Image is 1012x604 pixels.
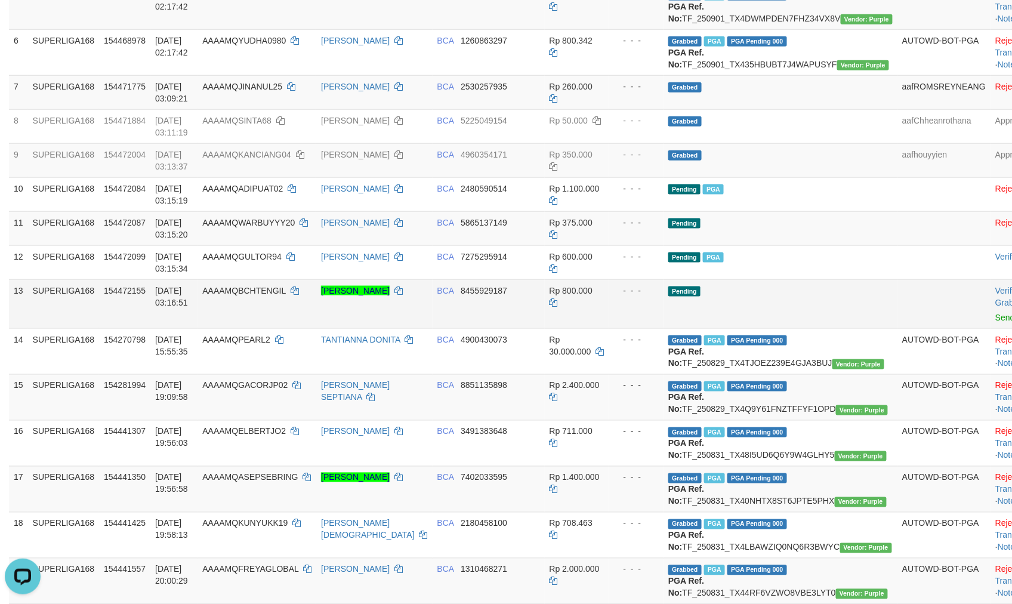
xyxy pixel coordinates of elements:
[897,466,991,512] td: AUTOWD-BOT-PGA
[727,381,787,392] span: PGA Pending
[664,558,897,604] td: TF_250831_TX44RF6VZWO8VBE3LYT0
[9,245,28,279] td: 12
[28,558,100,604] td: SUPERLIGA168
[614,285,659,297] div: - - -
[668,116,702,127] span: Grabbed
[321,82,390,91] a: [PERSON_NAME]
[155,286,188,307] span: [DATE] 03:16:51
[202,116,271,125] span: AAAAMQSINTA68
[461,335,507,344] span: Copy 4900430073 to clipboard
[897,29,991,75] td: AUTOWD-BOT-PGA
[550,565,600,574] span: Rp 2.000.000
[437,381,454,390] span: BCA
[437,82,454,91] span: BCA
[104,82,146,91] span: 154471775
[550,184,600,193] span: Rp 1.100.000
[668,485,704,506] b: PGA Ref. No:
[550,286,593,295] span: Rp 800.000
[461,565,507,574] span: Copy 1310468271 to clipboard
[664,466,897,512] td: TF_250831_TX40NHTX8ST6JPTE5PHX
[668,36,702,47] span: Grabbed
[897,328,991,374] td: AUTOWD-BOT-PGA
[668,427,702,437] span: Grabbed
[897,143,991,177] td: aafhouyyien
[841,14,893,24] span: Vendor URL: https://trx4.1velocity.biz
[321,565,390,574] a: [PERSON_NAME]
[155,184,188,205] span: [DATE] 03:15:19
[668,565,702,575] span: Grabbed
[614,426,659,437] div: - - -
[668,2,704,23] b: PGA Ref. No:
[614,563,659,575] div: - - -
[668,218,701,229] span: Pending
[9,109,28,143] td: 8
[550,218,593,227] span: Rp 375.000
[28,211,100,245] td: SUPERLIGA168
[104,150,146,159] span: 154472004
[836,405,888,415] span: Vendor URL: https://trx4.1velocity.biz
[668,381,702,392] span: Grabbed
[550,150,593,159] span: Rp 350.000
[727,473,787,483] span: PGA Pending
[202,82,282,91] span: AAAAMQJINANUL25
[727,335,787,346] span: PGA Pending
[9,143,28,177] td: 9
[664,420,897,466] td: TF_250831_TX48I5UD6Q6Y9W4GLHY5
[668,577,704,598] b: PGA Ref. No:
[727,427,787,437] span: PGA Pending
[437,565,454,574] span: BCA
[664,374,897,420] td: TF_250829_TX4Q9Y61FNZTFFYF1OPD
[9,211,28,245] td: 11
[437,335,454,344] span: BCA
[9,420,28,466] td: 16
[727,519,787,529] span: PGA Pending
[321,381,390,402] a: [PERSON_NAME] SEPTIANA
[668,347,704,368] b: PGA Ref. No:
[9,328,28,374] td: 14
[5,5,41,41] button: Open LiveChat chat widget
[703,184,724,195] span: Marked by aafnonsreyleab
[202,473,298,482] span: AAAAMQASEPSEBRING
[321,218,390,227] a: [PERSON_NAME]
[727,36,787,47] span: PGA Pending
[704,427,725,437] span: Marked by aafsoycanthlai
[155,36,188,57] span: [DATE] 02:17:42
[614,517,659,529] div: - - -
[897,512,991,558] td: AUTOWD-BOT-PGA
[104,473,146,482] span: 154441350
[668,150,702,161] span: Grabbed
[837,60,889,70] span: Vendor URL: https://trx4.1velocity.biz
[28,279,100,328] td: SUPERLIGA168
[437,184,454,193] span: BCA
[461,252,507,261] span: Copy 7275295914 to clipboard
[28,512,100,558] td: SUPERLIGA168
[550,427,593,436] span: Rp 711.000
[668,82,702,93] span: Grabbed
[28,245,100,279] td: SUPERLIGA168
[668,184,701,195] span: Pending
[155,473,188,494] span: [DATE] 19:56:58
[9,29,28,75] td: 6
[321,473,390,482] a: [PERSON_NAME]
[704,473,725,483] span: Marked by aafsoycanthlai
[9,374,28,420] td: 15
[727,565,787,575] span: PGA Pending
[668,473,702,483] span: Grabbed
[321,184,390,193] a: [PERSON_NAME]
[104,519,146,528] span: 154441425
[437,427,454,436] span: BCA
[28,420,100,466] td: SUPERLIGA168
[437,150,454,159] span: BCA
[614,472,659,483] div: - - -
[550,335,591,356] span: Rp 30.000.000
[461,381,507,390] span: Copy 8851135898 to clipboard
[664,328,897,374] td: TF_250829_TX4TJOEZ239E4GJA3BUJ
[461,150,507,159] span: Copy 4960354171 to clipboard
[614,115,659,127] div: - - -
[703,252,724,263] span: Marked by aafnonsreyleab
[461,218,507,227] span: Copy 5865137149 to clipboard
[104,184,146,193] span: 154472084
[155,427,188,448] span: [DATE] 19:56:03
[664,512,897,558] td: TF_250831_TX4LBAWZIQ0NQ6R3BWYC
[28,143,100,177] td: SUPERLIGA168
